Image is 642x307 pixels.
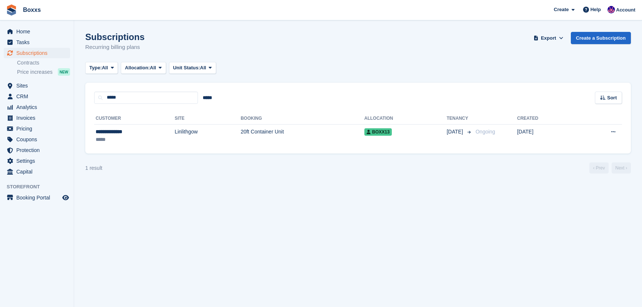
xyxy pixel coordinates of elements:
[85,43,145,52] p: Recurring billing plans
[17,68,70,76] a: Price increases NEW
[447,113,473,125] th: Tenancy
[532,32,565,44] button: Export
[85,32,145,42] h1: Subscriptions
[175,113,241,125] th: Site
[94,113,175,125] th: Customer
[20,4,44,16] a: Boxxs
[85,62,118,74] button: Type: All
[4,80,70,91] a: menu
[4,156,70,166] a: menu
[17,59,70,66] a: Contracts
[4,48,70,58] a: menu
[4,134,70,145] a: menu
[476,129,495,135] span: Ongoing
[85,164,102,172] div: 1 result
[517,113,578,125] th: Created
[173,64,200,72] span: Unit Status:
[4,26,70,37] a: menu
[125,64,150,72] span: Allocation:
[16,145,61,155] span: Protection
[16,91,61,102] span: CRM
[16,113,61,123] span: Invoices
[517,124,578,148] td: [DATE]
[58,68,70,76] div: NEW
[89,64,102,72] span: Type:
[6,4,17,16] img: stora-icon-8386f47178a22dfd0bd8f6a31ec36ba5ce8667c1dd55bd0f319d3a0aa187defe.svg
[17,69,53,76] span: Price increases
[4,192,70,203] a: menu
[7,183,74,191] span: Storefront
[16,48,61,58] span: Subscriptions
[589,162,609,174] a: Previous
[607,94,617,102] span: Sort
[4,37,70,47] a: menu
[200,64,206,72] span: All
[16,26,61,37] span: Home
[616,6,635,14] span: Account
[16,192,61,203] span: Booking Portal
[150,64,156,72] span: All
[16,80,61,91] span: Sites
[590,6,601,13] span: Help
[588,162,632,174] nav: Page
[608,6,615,13] img: Jamie Malcolm
[4,91,70,102] a: menu
[241,124,364,148] td: 20ft Container Unit
[447,128,464,136] span: [DATE]
[175,124,241,148] td: Linlithgow
[61,193,70,202] a: Preview store
[121,62,166,74] button: Allocation: All
[16,37,61,47] span: Tasks
[4,102,70,112] a: menu
[4,166,70,177] a: menu
[16,102,61,112] span: Analytics
[364,128,392,136] span: Boxx13
[554,6,569,13] span: Create
[102,64,108,72] span: All
[612,162,631,174] a: Next
[16,134,61,145] span: Coupons
[169,62,216,74] button: Unit Status: All
[4,123,70,134] a: menu
[16,156,61,166] span: Settings
[571,32,631,44] a: Create a Subscription
[364,113,447,125] th: Allocation
[4,145,70,155] a: menu
[241,113,364,125] th: Booking
[541,34,556,42] span: Export
[4,113,70,123] a: menu
[16,166,61,177] span: Capital
[16,123,61,134] span: Pricing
